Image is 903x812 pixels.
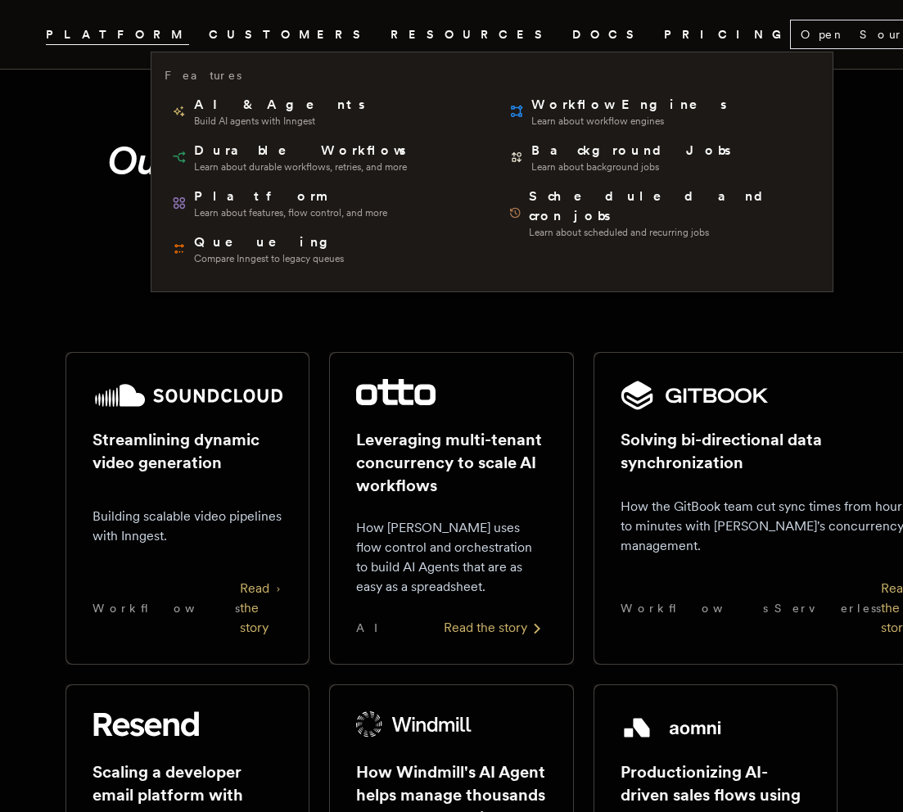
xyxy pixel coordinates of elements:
[531,160,734,174] span: Learn about background jobs
[93,428,282,474] h2: Streamlining dynamic video generation
[107,137,174,184] em: Our
[356,518,546,597] p: How [PERSON_NAME] uses flow control and orchestration to build AI Agents that are as easy as a sp...
[502,134,819,180] a: Background JobsLearn about background jobs
[621,379,770,412] img: GitBook
[356,379,435,405] img: Otto
[594,352,838,665] a: GitBook logoSolving bi-directional data synchronizationHow the GitBook team cut sync times from h...
[65,264,838,286] p: From startups to public companies, our customers chose Inngest to power their products.
[502,88,819,134] a: Workflow EnginesLearn about workflow engines
[93,379,282,412] img: SoundCloud
[621,600,768,616] span: Workflows
[194,187,387,206] span: Platform
[65,352,309,665] a: SoundCloud logoStreamlining dynamic video generationBuilding scalable video pipelines with Innges...
[46,25,189,45] button: PLATFORM
[194,160,409,174] span: Learn about durable workflows, retries, and more
[664,25,790,45] a: PRICING
[774,600,881,616] span: Serverless
[502,180,819,246] a: Scheduled and cron jobsLearn about scheduled and recurring jobs
[391,25,553,45] button: RESOURCES
[356,428,546,497] h2: Leveraging multi-tenant concurrency to scale AI workflows
[194,115,368,128] span: Build AI agents with Inngest
[356,711,472,738] img: Windmill
[165,88,482,134] a: AI & AgentsBuild AI agents with Inngest
[165,134,482,180] a: Durable WorkflowsLearn about durable workflows, retries, and more
[165,65,242,85] h3: Features
[93,711,199,738] img: Resend
[65,135,838,237] h1: customers deliver reliable products for customers
[194,252,344,265] span: Compare Inngest to legacy queues
[356,620,392,636] span: AI
[93,507,282,546] p: Building scalable video pipelines with Inngest.
[529,226,813,239] span: Learn about scheduled and recurring jobs
[209,25,371,45] a: CUSTOMERS
[194,232,344,252] span: Queueing
[194,141,409,160] span: Durable Workflows
[531,115,729,128] span: Learn about workflow engines
[529,187,813,226] span: Scheduled and cron jobs
[194,95,368,115] span: AI & Agents
[240,579,282,638] div: Read the story
[165,180,482,226] a: PlatformLearn about features, flow control, and more
[531,95,729,115] span: Workflow Engines
[165,226,482,272] a: QueueingCompare Inngest to legacy queues
[444,618,547,638] div: Read the story
[531,141,734,160] span: Background Jobs
[621,711,725,744] img: Aomni
[329,352,573,665] a: Otto logoLeveraging multi-tenant concurrency to scale AI workflowsHow [PERSON_NAME] uses flow con...
[93,600,240,616] span: Workflows
[572,25,644,45] a: DOCS
[194,206,387,219] span: Learn about features, flow control, and more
